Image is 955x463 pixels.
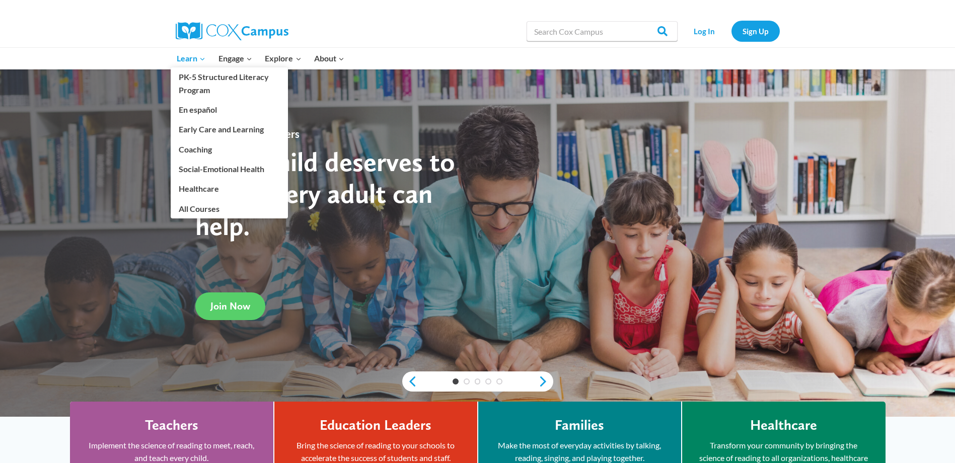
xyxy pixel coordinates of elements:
[496,378,502,384] a: 5
[464,378,470,384] a: 2
[176,22,288,40] img: Cox Campus
[212,48,259,69] button: Child menu of Engage
[731,21,780,41] a: Sign Up
[171,139,288,159] a: Coaching
[171,199,288,218] a: All Courses
[527,21,678,41] input: Search Cox Campus
[171,120,288,139] a: Early Care and Learning
[538,375,553,388] a: next
[171,48,212,69] button: Child menu of Learn
[485,378,491,384] a: 4
[683,21,780,41] nav: Secondary Navigation
[750,417,817,434] h4: Healthcare
[259,48,308,69] button: Child menu of Explore
[171,48,351,69] nav: Primary Navigation
[171,100,288,119] a: En español
[195,145,455,242] strong: Every child deserves to read. Every adult can help.
[475,378,481,384] a: 3
[683,21,726,41] a: Log In
[555,417,604,434] h4: Families
[402,371,553,392] div: content slider buttons
[210,300,250,312] span: Join Now
[171,67,288,100] a: PK-5 Structured Literacy Program
[195,292,265,320] a: Join Now
[171,179,288,198] a: Healthcare
[453,378,459,384] a: 1
[320,417,431,434] h4: Education Leaders
[308,48,351,69] button: Child menu of About
[402,375,417,388] a: previous
[171,160,288,179] a: Social-Emotional Health
[145,417,198,434] h4: Teachers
